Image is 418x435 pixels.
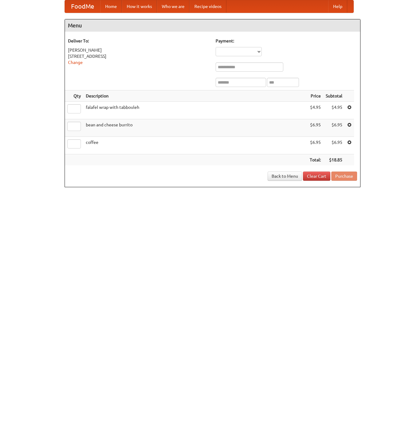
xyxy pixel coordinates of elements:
[65,90,83,102] th: Qty
[331,172,357,181] button: Purchase
[83,137,307,154] td: coffee
[268,172,302,181] a: Back to Menu
[323,90,345,102] th: Subtotal
[65,19,360,32] h4: Menu
[216,38,357,44] h5: Payment:
[83,90,307,102] th: Description
[328,0,347,13] a: Help
[307,154,323,166] th: Total:
[68,53,209,59] div: [STREET_ADDRESS]
[189,0,226,13] a: Recipe videos
[323,102,345,119] td: $4.95
[122,0,157,13] a: How it works
[323,154,345,166] th: $18.85
[323,119,345,137] td: $6.95
[68,38,209,44] h5: Deliver To:
[65,0,100,13] a: FoodMe
[307,137,323,154] td: $6.95
[303,172,330,181] a: Clear Cart
[100,0,122,13] a: Home
[307,90,323,102] th: Price
[157,0,189,13] a: Who we are
[83,102,307,119] td: falafel wrap with tabbouleh
[83,119,307,137] td: bean and cheese burrito
[68,60,83,65] a: Change
[68,47,209,53] div: [PERSON_NAME]
[307,102,323,119] td: $4.95
[323,137,345,154] td: $6.95
[307,119,323,137] td: $6.95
